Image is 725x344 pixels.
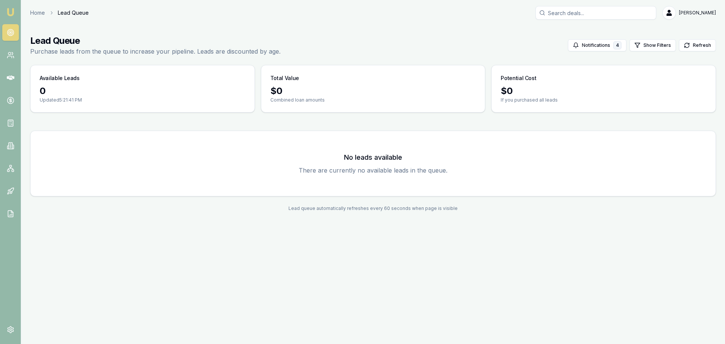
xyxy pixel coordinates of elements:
div: 0 [40,85,245,97]
p: There are currently no available leads in the queue. [40,166,706,175]
button: Notifications4 [568,39,626,51]
h3: Total Value [270,74,299,82]
span: Lead Queue [58,9,89,17]
p: Combined loan amounts [270,97,476,103]
h3: Available Leads [40,74,80,82]
div: Lead queue automatically refreshes every 60 seconds when page is visible [30,205,716,211]
nav: breadcrumb [30,9,89,17]
div: 4 [613,41,622,49]
button: Show Filters [629,39,676,51]
input: Search deals [535,6,656,20]
button: Refresh [679,39,716,51]
p: If you purchased all leads [501,97,706,103]
div: $ 0 [270,85,476,97]
p: Purchase leads from the queue to increase your pipeline. Leads are discounted by age. [30,47,281,56]
h3: No leads available [40,152,706,163]
h3: Potential Cost [501,74,536,82]
div: $ 0 [501,85,706,97]
span: [PERSON_NAME] [679,10,716,16]
h1: Lead Queue [30,35,281,47]
img: emu-icon-u.png [6,8,15,17]
p: Updated 5:21:41 PM [40,97,245,103]
a: Home [30,9,45,17]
